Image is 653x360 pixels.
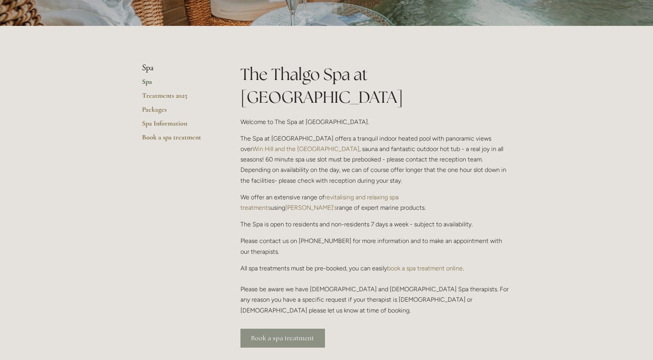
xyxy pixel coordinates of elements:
[142,133,216,147] a: Book a spa treatment
[252,145,359,153] a: Win Hill and the [GEOGRAPHIC_DATA]
[142,77,216,91] a: Spa
[142,119,216,133] a: Spa Information
[240,117,511,127] p: Welcome to The Spa at [GEOGRAPHIC_DATA].
[142,91,216,105] a: Treatments 2025
[240,236,511,256] p: Please contact us on [PHONE_NUMBER] for more information and to make an appointment with our ther...
[240,329,325,348] a: Book a spa treatment
[240,63,511,109] h1: The Thalgo Spa at [GEOGRAPHIC_DATA]
[240,133,511,186] p: The Spa at [GEOGRAPHIC_DATA] offers a tranquil indoor heated pool with panoramic views over , sau...
[240,219,511,229] p: The Spa is open to residents and non-residents 7 days a week - subject to availability.
[285,204,337,211] a: [PERSON_NAME]'s
[387,265,463,272] a: book a spa treatment online
[240,263,511,316] p: All spa treatments must be pre-booked, you can easily . Please be aware we have [DEMOGRAPHIC_DATA...
[142,63,216,73] li: Spa
[240,192,511,213] p: We offer an extensive range of using range of expert marine products.
[142,105,216,119] a: Packages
